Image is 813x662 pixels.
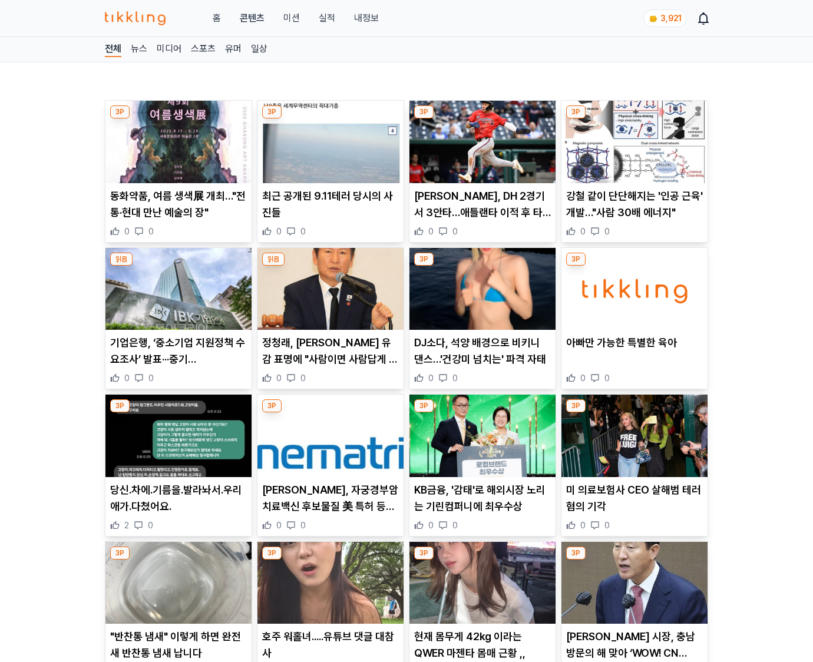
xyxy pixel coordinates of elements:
img: "반찬통 냄새" 이렇게 하면 완전 새 반찬통 냄새 납니다 [105,542,252,624]
a: 일상 [251,42,267,57]
button: 미션 [283,11,300,25]
img: 진매트릭스, 자궁경부암 치료백신 후보물질 美 특허 등록에 '上' [257,395,404,477]
span: 0 [124,226,130,237]
span: 0 [604,226,610,237]
p: 아빠만 가능한 특별한 육아 [566,335,703,351]
p: [PERSON_NAME], DH 2경기서 3안타…애틀랜타 이적 후 타율 0.313(종합) [414,188,551,221]
img: 김하성, DH 2경기서 3안타…애틀랜타 이적 후 타율 0.313(종합) [409,101,556,183]
img: 기업은행, ‘중소기업 지원정책 수요조사’ 발표···중기 최우선 과제 ‘고용·노동’ [105,248,252,330]
span: 0 [580,226,586,237]
span: 2 [124,519,129,531]
span: 0 [148,226,154,237]
a: 전체 [105,42,121,57]
div: 읽음 [262,253,285,266]
img: 현재 몸무게 42kg 이라는 QWER 마젠타 몸매 근황 ,, [409,542,556,624]
img: KB금융, '감태'로 해외시장 노리는 기린컴퍼니에 최우수상 [409,395,556,477]
img: 아빠만 가능한 특별한 육아 [561,248,708,330]
span: 0 [148,519,153,531]
div: 3P [414,253,434,266]
span: 0 [452,519,458,531]
span: 0 [276,372,282,384]
span: 0 [452,372,458,384]
div: 3P 김하성, DH 2경기서 3안타…애틀랜타 이적 후 타율 0.313(종합) [PERSON_NAME], DH 2경기서 3안타…애틀랜타 이적 후 타율 0.313(종합) 0 0 [409,100,556,243]
div: 3P [414,105,434,118]
p: 호주 워홀녀.....유튜브 댓글 대참사 [262,628,399,661]
div: 3P [414,399,434,412]
div: 3P [262,399,282,412]
div: 3P [262,105,282,118]
a: 미디어 [157,42,181,57]
div: 3P [566,547,586,560]
a: 콘텐츠 [240,11,265,25]
a: 유머 [225,42,242,57]
span: 0 [452,226,458,237]
a: 내정보 [354,11,379,25]
p: DJ소다, 석양 배경으로 비키니 댄스…'건강미 넘치는' 파격 자태 [414,335,551,368]
span: 0 [428,519,434,531]
div: 3P [414,547,434,560]
p: "반찬통 냄새" 이렇게 하면 완전 새 반찬통 냄새 납니다 [110,628,247,661]
p: KB금융, '감태'로 해외시장 노리는 기린컴퍼니에 최우수상 [414,482,551,515]
p: [PERSON_NAME], 자궁경부암 치료백신 후보물질 美 특허 등록에 '上' [262,482,399,515]
img: 동화약품, 여름 생색展 개최…"전통·현대 만난 예술의 장" [105,101,252,183]
img: 미 의료보험사 CEO 살해범 테러 혐의 기각 [561,395,708,477]
img: coin [649,14,658,24]
div: 3P 동화약품, 여름 생색展 개최…"전통·현대 만난 예술의 장" 동화약품, 여름 생색展 개최…"전통·현대 만난 예술의 장" 0 0 [105,100,252,243]
img: 강철 같이 단단해지는 '인공 근육' 개발…"사람 30배 에너지" [561,101,708,183]
span: 3,921 [660,14,682,23]
p: 미 의료보험사 CEO 살해범 테러 혐의 기각 [566,482,703,515]
img: DJ소다, 석양 배경으로 비키니 댄스…'건강미 넘치는' 파격 자태 [409,248,556,330]
span: 0 [148,372,154,384]
div: 3P [566,253,586,266]
img: 최근 공개된 9.11테러 당시의 사진들 [257,101,404,183]
img: 정청래, 송언석 유감 표명에 "사람이면 사람답게 사과하라" [257,248,404,330]
span: 0 [428,226,434,237]
span: 0 [428,372,434,384]
a: 실적 [319,11,335,25]
div: 3P 진매트릭스, 자궁경부암 치료백신 후보물질 美 특허 등록에 '上' [PERSON_NAME], 자궁경부암 치료백신 후보물질 美 특허 등록에 '上' 0 0 [257,394,404,537]
p: [PERSON_NAME] 시장, 충남 방문의 해 맞아 ‘WOW! CN FESTA’ 참석 [566,628,703,661]
img: 당신.차에.기름을.발라놔서.우리애가.다쳤어요. [105,395,252,477]
div: 3P [566,399,586,412]
p: 당신.차에.기름을.발라놔서.우리애가.다쳤어요. [110,482,247,515]
img: 티끌링 [105,11,166,25]
span: 0 [276,226,282,237]
a: 홈 [213,11,221,25]
div: 3P DJ소다, 석양 배경으로 비키니 댄스…'건강미 넘치는' 파격 자태 DJ소다, 석양 배경으로 비키니 댄스…'건강미 넘치는' 파격 자태 0 0 [409,247,556,390]
a: coin 3,921 [643,9,685,27]
p: 현재 몸무게 42kg 이라는 QWER 마젠타 몸매 근황 ,, [414,628,551,661]
div: 읽음 정청래, 송언석 유감 표명에 "사람이면 사람답게 사과하라" 정청래, [PERSON_NAME] 유감 표명에 "사람이면 사람답게 사과하라" 0 0 [257,247,404,390]
div: 3P [110,399,130,412]
div: 3P [110,547,130,560]
div: 3P 미 의료보험사 CEO 살해범 테러 혐의 기각 미 의료보험사 CEO 살해범 테러 혐의 기각 0 0 [561,394,708,537]
span: 0 [124,372,130,384]
div: 3P 당신.차에.기름을.발라놔서.우리애가.다쳤어요. 당신.차에.기름을.발라놔서.우리애가.다쳤어요. 2 0 [105,394,252,537]
span: 0 [300,519,306,531]
div: 3P [566,105,586,118]
img: 호주 워홀녀.....유튜브 댓글 대참사 [257,542,404,624]
span: 0 [580,519,586,531]
span: 0 [604,519,610,531]
p: 동화약품, 여름 생색展 개최…"전통·현대 만난 예술의 장" [110,188,247,221]
span: 0 [580,372,586,384]
span: 0 [300,372,306,384]
div: 3P KB금융, '감태'로 해외시장 노리는 기린컴퍼니에 최우수상 KB금융, '감태'로 해외시장 노리는 기린컴퍼니에 최우수상 0 0 [409,394,556,537]
div: 3P 최근 공개된 9.11테러 당시의 사진들 최근 공개된 9.11테러 당시의 사진들 0 0 [257,100,404,243]
p: 강철 같이 단단해지는 '인공 근육' 개발…"사람 30배 에너지" [566,188,703,221]
p: 정청래, [PERSON_NAME] 유감 표명에 "사람이면 사람답게 사과하라" [262,335,399,368]
span: 0 [276,519,282,531]
div: 읽음 기업은행, ‘중소기업 지원정책 수요조사’ 발표···중기 최우선 과제 ‘고용·노동’ 기업은행, ‘중소기업 지원정책 수요조사’ 발표···중기 [PERSON_NAME] 과제 ... [105,247,252,390]
div: 3P [110,105,130,118]
span: 0 [300,226,306,237]
a: 스포츠 [191,42,216,57]
img: 오세훈 시장, 충남 방문의 해 맞아 ‘WOW! CN FESTA’ 참석 [561,542,708,624]
span: 0 [604,372,610,384]
div: 읽음 [110,253,133,266]
p: 최근 공개된 9.11테러 당시의 사진들 [262,188,399,221]
a: 뉴스 [131,42,147,57]
p: 기업은행, ‘중소기업 지원정책 수요조사’ 발표···중기 [PERSON_NAME] 과제 ‘고용·노동’ [110,335,247,368]
div: 3P 아빠만 가능한 특별한 육아 아빠만 가능한 특별한 육아 0 0 [561,247,708,390]
div: 3P [262,547,282,560]
div: 3P 강철 같이 단단해지는 '인공 근육' 개발…"사람 30배 에너지" 강철 같이 단단해지는 '인공 근육' 개발…"사람 30배 에너지" 0 0 [561,100,708,243]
